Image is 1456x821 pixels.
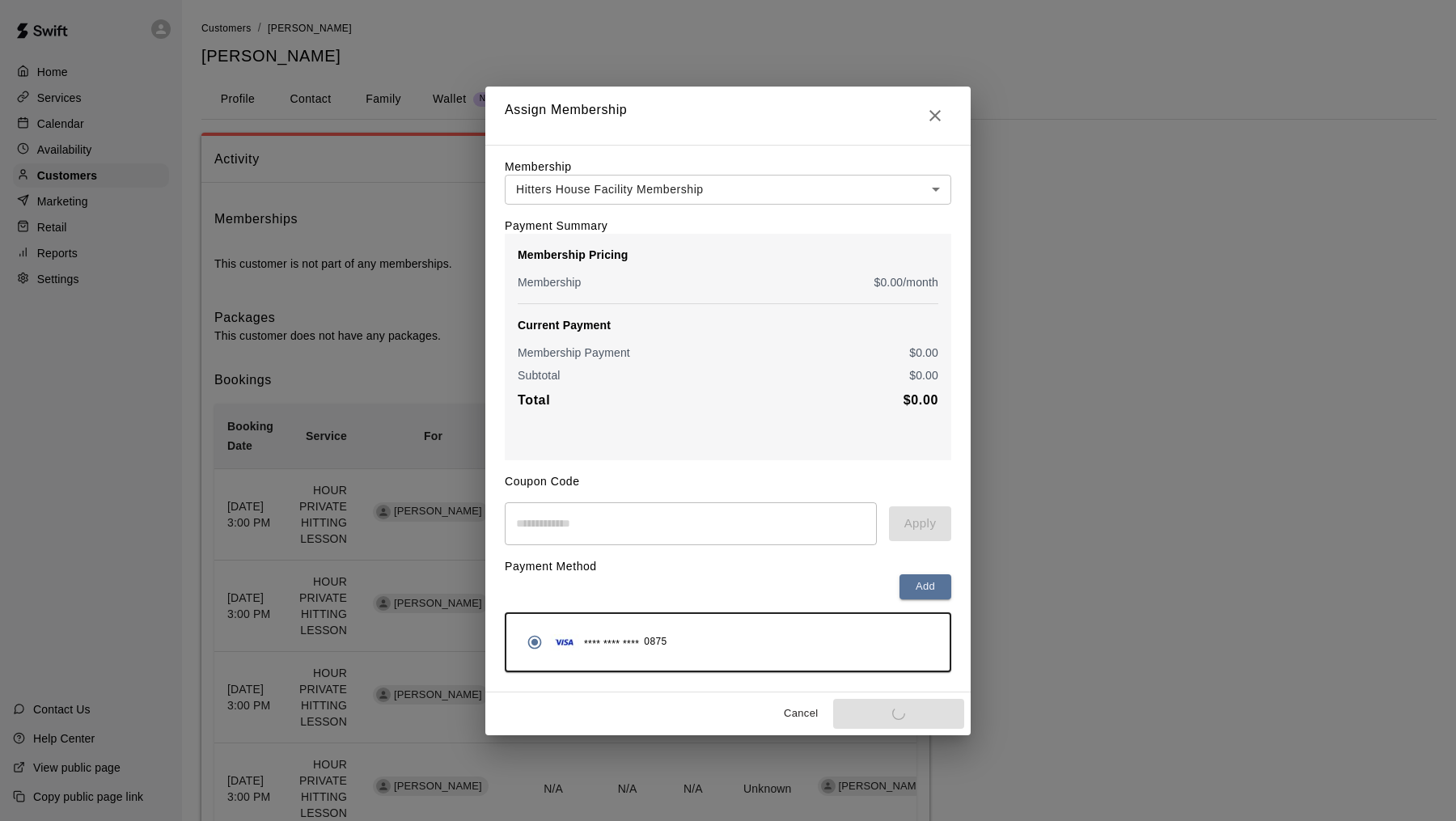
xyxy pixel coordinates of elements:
[485,87,971,145] h2: Assign Membership
[874,274,939,290] p: $ 0.00 /month
[505,219,607,232] label: Payment Summary
[899,574,951,599] button: Add
[518,345,630,361] p: Membership Payment
[505,160,572,173] label: Membership
[644,634,667,650] span: 0875
[505,175,951,205] div: Hitters House Facility Membership
[909,345,938,361] p: $ 0.00
[518,317,938,333] p: Current Payment
[518,274,582,290] p: Membership
[904,393,938,407] b: $ 0.00
[909,367,938,383] p: $ 0.00
[518,247,938,263] p: Membership Pricing
[505,475,580,488] label: Coupon Code
[518,393,550,407] b: Total
[505,560,597,573] label: Payment Method
[518,367,561,383] p: Subtotal
[919,99,951,132] button: Close
[775,701,827,726] button: Cancel
[550,634,579,650] img: Credit card brand logo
